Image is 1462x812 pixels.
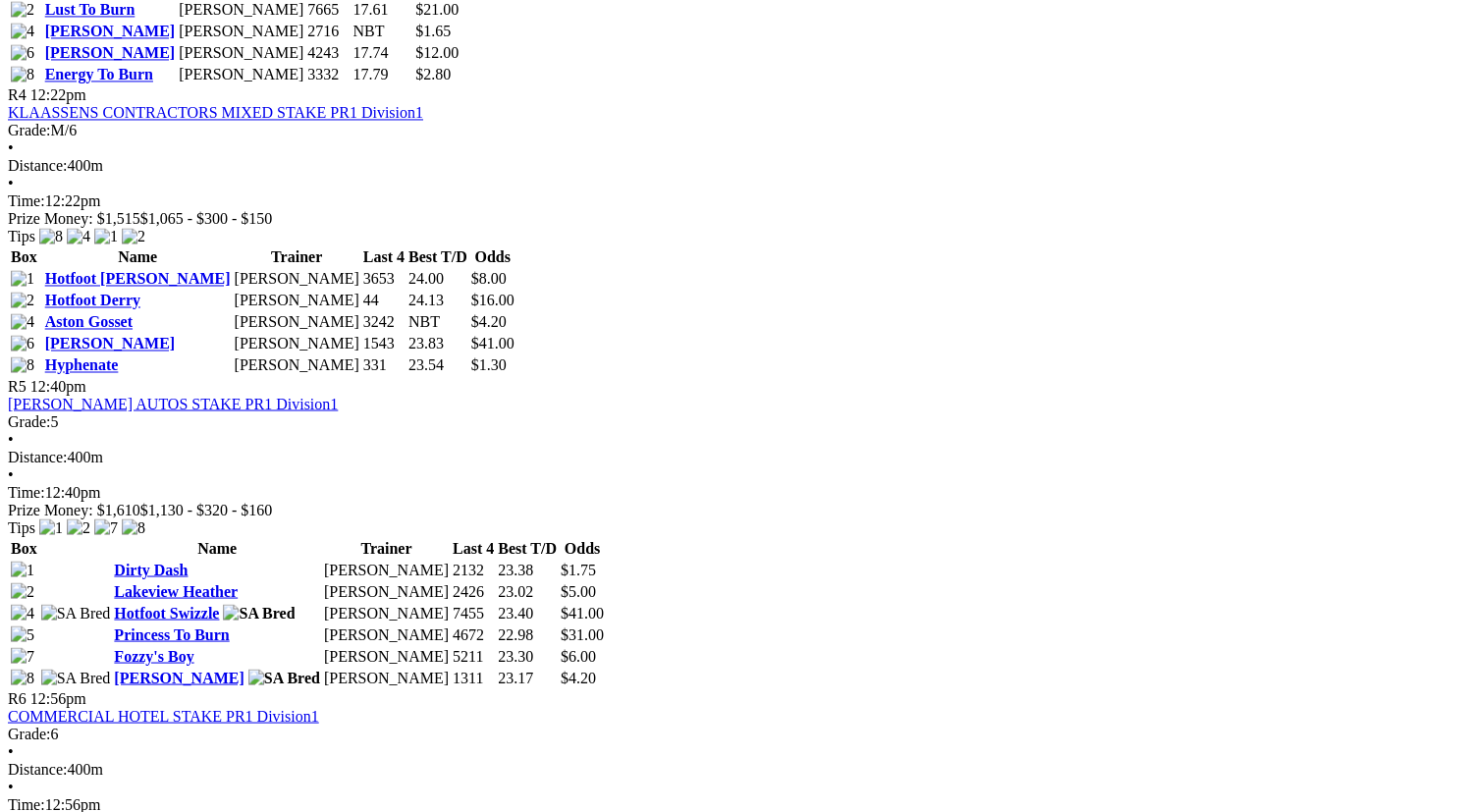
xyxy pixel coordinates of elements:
span: • [8,139,14,156]
div: Prize Money: $1,515 [8,210,1454,228]
td: 2132 [452,560,495,579]
img: SA Bred [223,604,295,622]
td: [PERSON_NAME] [234,334,360,353]
td: 23.38 [497,560,558,579]
img: 2 [11,582,34,600]
span: $41.00 [471,335,514,352]
span: $4.20 [561,669,596,685]
span: $31.00 [561,625,604,642]
td: [PERSON_NAME] [323,581,450,601]
img: 8 [11,356,34,374]
div: 400m [8,157,1454,175]
a: Lust To Burn [45,1,135,18]
img: 4 [11,313,34,331]
a: Energy To Burn [45,66,153,82]
th: Best T/D [497,538,558,558]
img: 7 [11,647,34,665]
div: 12:22pm [8,192,1454,210]
img: 2 [67,518,90,536]
img: 8 [39,228,63,245]
th: Last 4 [362,247,406,267]
span: • [8,742,14,759]
span: $12.00 [415,44,459,61]
td: [PERSON_NAME] [323,560,450,579]
th: Odds [560,538,605,558]
td: [PERSON_NAME] [178,22,304,41]
span: $16.00 [471,292,514,308]
img: 4 [67,228,90,245]
img: 8 [122,518,145,536]
img: 4 [11,23,34,40]
span: $1.75 [561,561,596,577]
div: 400m [8,760,1454,778]
img: 8 [11,669,34,686]
td: 23.02 [497,581,558,601]
td: 24.00 [407,269,468,289]
th: Trainer [234,247,360,267]
span: • [8,430,14,447]
span: $2.80 [415,66,451,82]
span: Box [11,539,37,556]
span: Tips [8,518,35,535]
th: Name [44,247,232,267]
img: 1 [39,518,63,536]
td: [PERSON_NAME] [234,355,360,375]
img: 7 [94,518,118,536]
span: $8.00 [471,270,507,287]
a: Fozzy's Boy [114,647,193,664]
td: [PERSON_NAME] [323,624,450,644]
a: Lakeview Heather [114,582,238,599]
span: Time: [8,483,45,500]
td: 3332 [306,65,350,84]
td: 23.83 [407,334,468,353]
td: 4243 [306,43,350,63]
td: NBT [407,312,468,332]
th: Last 4 [452,538,495,558]
a: [PERSON_NAME] [45,335,175,352]
span: $21.00 [415,1,459,18]
span: $41.00 [561,604,604,621]
td: 23.40 [497,603,558,623]
img: 2 [11,1,34,19]
a: Hotfoot Derry [45,292,140,308]
span: $4.20 [471,313,507,330]
td: [PERSON_NAME] [234,269,360,289]
img: 1 [11,270,34,288]
img: 2 [122,228,145,245]
span: Distance: [8,760,67,777]
td: 7455 [452,603,495,623]
td: [PERSON_NAME] [234,312,360,332]
a: [PERSON_NAME] [45,44,175,61]
a: [PERSON_NAME] [114,669,244,685]
span: $1,065 - $300 - $150 [140,210,273,227]
span: 12:22pm [30,86,86,103]
td: [PERSON_NAME] [178,65,304,84]
img: 8 [11,66,34,83]
td: 2716 [306,22,350,41]
span: $5.00 [561,582,596,599]
img: SA Bred [41,669,111,686]
td: 3653 [362,269,406,289]
img: SA Bred [248,669,320,686]
img: 4 [11,604,34,622]
a: COMMERCIAL HOTEL STAKE PR1 Division1 [8,707,319,724]
td: 23.30 [497,646,558,666]
a: [PERSON_NAME] [45,23,175,39]
a: Aston Gosset [45,313,133,330]
img: 1 [11,561,34,578]
div: Prize Money: $1,610 [8,501,1454,518]
td: 1543 [362,334,406,353]
td: 24.13 [407,291,468,310]
td: 3242 [362,312,406,332]
img: 1 [94,228,118,245]
th: Odds [470,247,515,267]
span: 12:40pm [30,377,86,394]
a: Hotfoot [PERSON_NAME] [45,270,231,287]
span: Distance: [8,157,67,174]
span: $1.30 [471,356,507,373]
td: 2426 [452,581,495,601]
span: • [8,778,14,794]
span: 12:56pm [30,689,86,706]
img: 2 [11,292,34,309]
img: 6 [11,335,34,352]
